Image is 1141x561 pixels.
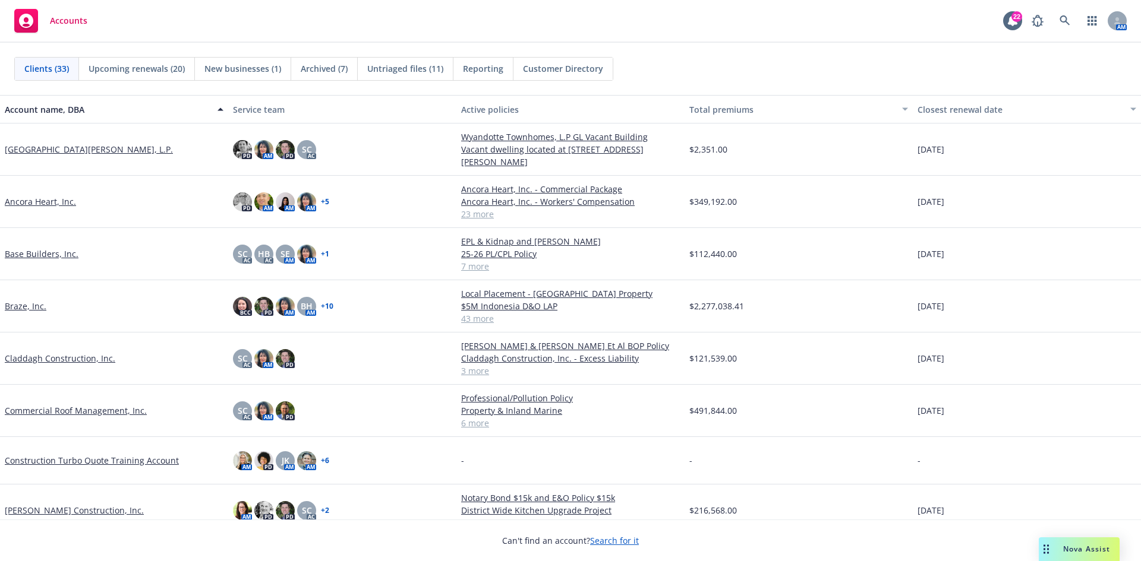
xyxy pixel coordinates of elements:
img: photo [233,140,252,159]
span: [DATE] [918,248,944,260]
span: Accounts [50,16,87,26]
span: SE [280,248,290,260]
span: [DATE] [918,300,944,312]
img: photo [254,192,273,211]
a: [PERSON_NAME] Construction, Inc. [5,504,144,516]
span: [DATE] [918,195,944,208]
span: [DATE] [918,404,944,417]
span: SC [238,248,248,260]
button: Nova Assist [1039,537,1120,561]
a: 7 more [461,260,680,272]
img: photo [254,140,273,159]
a: + 5 [321,198,329,205]
span: - [689,454,692,467]
span: Can't find an account? [502,534,639,547]
img: photo [276,192,295,211]
a: Accounts [10,4,92,37]
span: Archived (7) [301,62,348,75]
a: 13 more [461,516,680,529]
a: 3 more [461,365,680,377]
span: Nova Assist [1063,544,1110,554]
a: 6 more [461,417,680,429]
span: [DATE] [918,352,944,365]
a: Ancora Heart, Inc. - Commercial Package [461,183,680,195]
span: BH [301,300,313,312]
span: SC [302,504,312,516]
span: Untriaged files (11) [367,62,443,75]
img: photo [276,297,295,316]
img: photo [276,349,295,368]
a: + 1 [321,251,329,258]
div: Active policies [461,103,680,116]
a: Construction Turbo Quote Training Account [5,454,179,467]
button: Active policies [456,95,685,123]
span: SC [238,352,248,365]
img: photo [254,401,273,420]
span: $216,568.00 [689,504,737,516]
a: Claddagh Construction, Inc. [5,352,115,365]
a: Wyandotte Townhomes, L.P GL Vacant Building [461,131,680,143]
a: Switch app [1080,9,1104,33]
a: Vacant dwelling located at [STREET_ADDRESS][PERSON_NAME] [461,143,680,168]
a: Ancora Heart, Inc. [5,195,76,208]
img: photo [297,451,316,470]
button: Total premiums [685,95,913,123]
span: Upcoming renewals (20) [89,62,185,75]
a: Notary Bond $15k and E&O Policy $15k [461,492,680,504]
img: photo [276,140,295,159]
button: Closest renewal date [913,95,1141,123]
img: photo [233,297,252,316]
span: New businesses (1) [204,62,281,75]
img: photo [233,501,252,520]
a: 43 more [461,312,680,325]
a: + 10 [321,303,333,310]
span: [DATE] [918,504,944,516]
div: Account name, DBA [5,103,210,116]
a: EPL & Kidnap and [PERSON_NAME] [461,235,680,248]
img: photo [254,349,273,368]
span: JK [282,454,289,467]
a: $5M Indonesia D&O LAP [461,300,680,312]
span: Customer Directory [523,62,603,75]
img: photo [276,501,295,520]
a: Professional/Pollution Policy [461,392,680,404]
img: photo [254,297,273,316]
a: Search [1053,9,1077,33]
div: Total premiums [689,103,895,116]
span: HB [258,248,270,260]
span: $2,351.00 [689,143,727,156]
a: District Wide Kitchen Upgrade Project [461,504,680,516]
img: photo [297,245,316,264]
a: Search for it [590,535,639,546]
div: Service team [233,103,452,116]
span: $112,440.00 [689,248,737,260]
a: + 6 [321,457,329,464]
img: photo [276,401,295,420]
a: Ancora Heart, Inc. - Workers' Compensation [461,195,680,208]
a: Braze, Inc. [5,300,46,312]
a: [PERSON_NAME] & [PERSON_NAME] Et Al BOP Policy [461,340,680,352]
span: [DATE] [918,143,944,156]
img: photo [297,192,316,211]
span: Reporting [463,62,503,75]
a: + 2 [321,507,329,514]
a: Report a Bug [1026,9,1049,33]
a: 25-26 PL/CPL Policy [461,248,680,260]
img: photo [233,451,252,470]
a: Commercial Roof Management, Inc. [5,404,147,417]
span: $349,192.00 [689,195,737,208]
a: Claddagh Construction, Inc. - Excess Liability [461,352,680,365]
a: Local Placement - [GEOGRAPHIC_DATA] Property [461,287,680,300]
span: $121,539.00 [689,352,737,365]
img: photo [254,451,273,470]
div: Closest renewal date [918,103,1123,116]
span: $2,277,038.41 [689,300,744,312]
button: Service team [228,95,456,123]
img: photo [233,192,252,211]
a: [GEOGRAPHIC_DATA][PERSON_NAME], L.P. [5,143,173,156]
